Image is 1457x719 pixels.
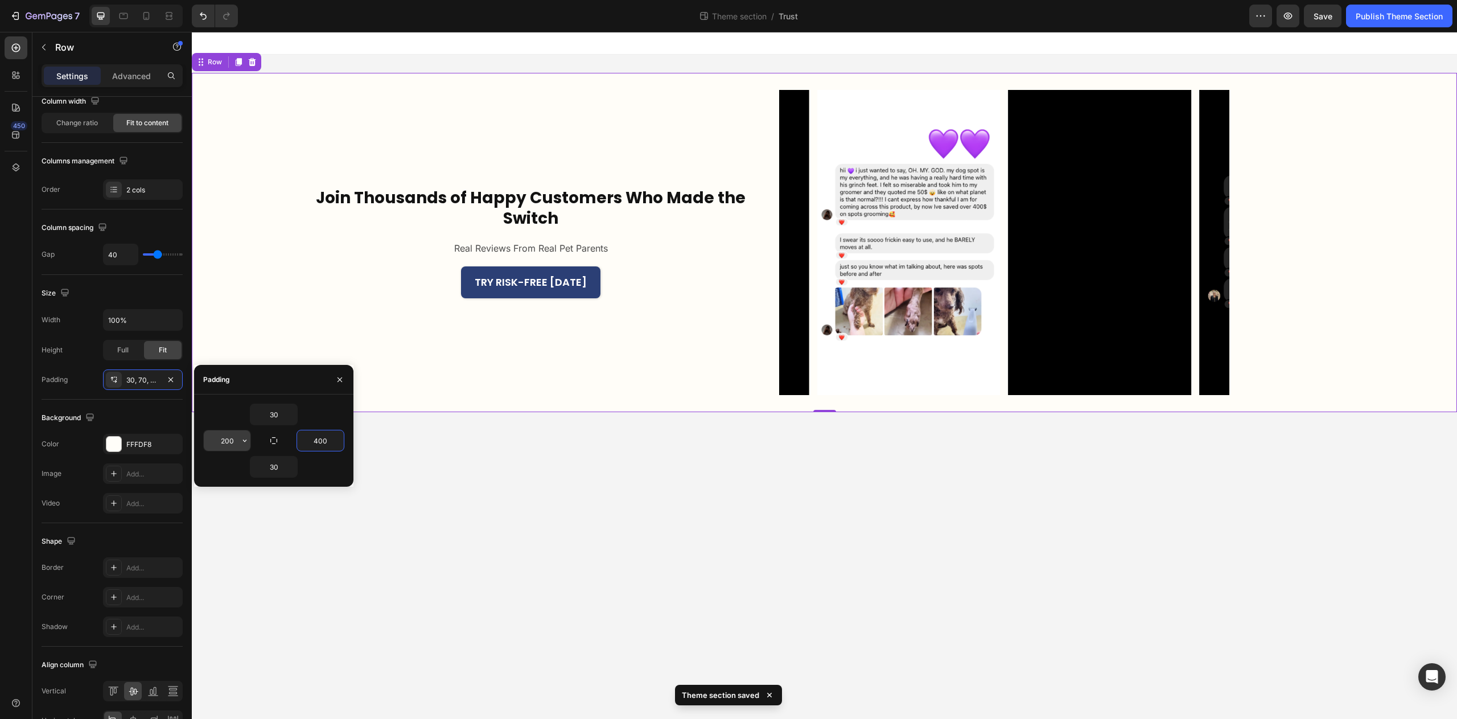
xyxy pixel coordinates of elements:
[42,184,60,195] div: Order
[11,121,27,130] div: 450
[5,5,85,27] button: 7
[710,10,769,22] span: Theme section
[159,345,167,355] span: Fit
[56,70,88,82] p: Settings
[126,469,180,479] div: Add...
[42,315,60,325] div: Width
[250,404,297,425] input: Auto
[779,10,798,22] span: Trust
[192,5,238,27] div: Undo/Redo
[126,118,168,128] span: Fit to content
[42,469,61,479] div: Image
[297,430,344,451] input: Auto
[42,658,100,673] div: Align column
[204,430,250,451] input: Auto
[126,499,180,509] div: Add...
[126,593,180,603] div: Add...
[42,622,68,632] div: Shadow
[42,534,78,549] div: Shape
[42,220,109,236] div: Column spacing
[56,118,98,128] span: Change ratio
[75,9,80,23] p: 7
[1418,663,1446,691] div: Open Intercom Messenger
[42,439,59,449] div: Color
[42,286,72,301] div: Size
[42,562,64,573] div: Border
[1356,10,1443,22] div: Publish Theme Section
[126,563,180,573] div: Add...
[42,410,97,426] div: Background
[117,345,129,355] span: Full
[42,94,102,109] div: Column width
[42,154,130,169] div: Columns management
[192,32,1457,719] iframe: Design area
[126,622,180,632] div: Add...
[203,375,230,385] div: Padding
[42,498,60,508] div: Video
[283,241,395,260] p: TRY RISK-FREE [DATE]
[1304,5,1341,27] button: Save
[14,25,32,35] div: Row
[104,244,138,265] input: Auto
[126,185,180,195] div: 2 cols
[104,310,182,330] input: Auto
[262,208,416,225] p: Real Reviews From Real Pet Parents
[625,58,809,363] img: gempages_577589852464218898-05153bd3-d8fc-4f5d-b080-e3b20a72e262.png
[126,375,159,385] div: 30, 70, 30, 200
[42,249,55,260] div: Gap
[1007,58,1191,363] img: gempages_577589852464218898-40682c8e-234a-4276-b96d-31b643176cc2.png
[434,58,618,363] video: Video
[269,235,409,266] button: <p>TRY RISK-FREE TODAY</p>
[112,70,151,82] p: Advanced
[42,345,63,355] div: Height
[1346,5,1452,27] button: Publish Theme Section
[816,58,999,363] video: Video
[42,375,68,385] div: Padding
[126,439,180,450] div: FFFDF8
[55,40,152,54] p: Row
[42,686,66,696] div: Vertical
[1314,11,1332,21] span: Save
[42,592,64,602] div: Corner
[250,457,297,477] input: Auto
[771,10,774,22] span: /
[682,689,759,701] p: Theme section saved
